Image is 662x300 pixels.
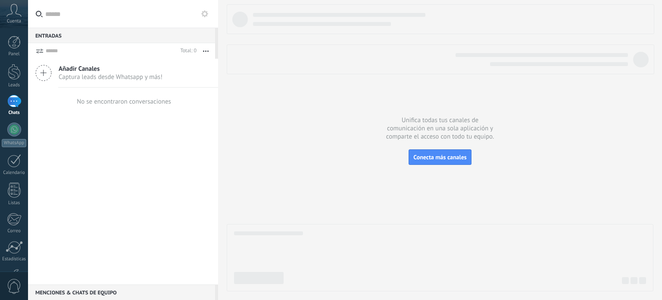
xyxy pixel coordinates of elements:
span: Cuenta [7,19,21,24]
div: Panel [2,51,27,57]
span: Conecta más canales [413,153,466,161]
span: Captura leads desde Whatsapp y más! [59,73,162,81]
div: Calendario [2,170,27,176]
div: Listas [2,200,27,206]
div: Leads [2,82,27,88]
div: Entradas [28,28,215,43]
span: Añadir Canales [59,65,162,73]
div: Chats [2,110,27,116]
button: Conecta más canales [409,149,471,165]
div: Total: 0 [177,47,197,55]
div: Estadísticas [2,256,27,262]
div: No se encontraron conversaciones [77,98,171,106]
div: Menciones & Chats de equipo [28,284,215,300]
div: Correo [2,228,27,234]
div: WhatsApp [2,139,26,147]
